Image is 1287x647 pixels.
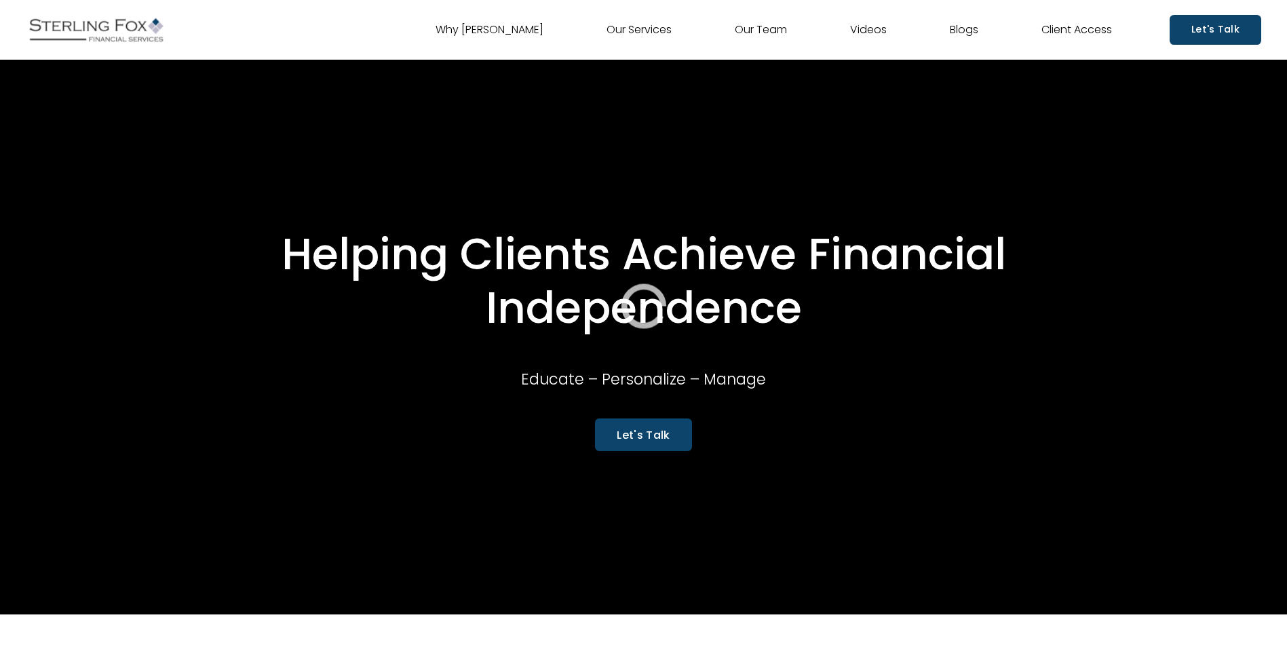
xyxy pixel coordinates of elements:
[1170,15,1261,44] a: Let's Talk
[448,366,839,393] p: Educate – Personalize – Manage
[735,19,787,41] a: Our Team
[26,13,167,47] img: Sterling Fox Financial Services
[950,19,978,41] a: Blogs
[607,19,672,41] a: Our Services
[169,228,1119,335] h1: Helping Clients Achieve Financial Independence
[595,418,691,450] a: Let's Talk
[436,19,543,41] a: Why [PERSON_NAME]
[1041,19,1112,41] a: Client Access
[850,19,887,41] a: Videos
